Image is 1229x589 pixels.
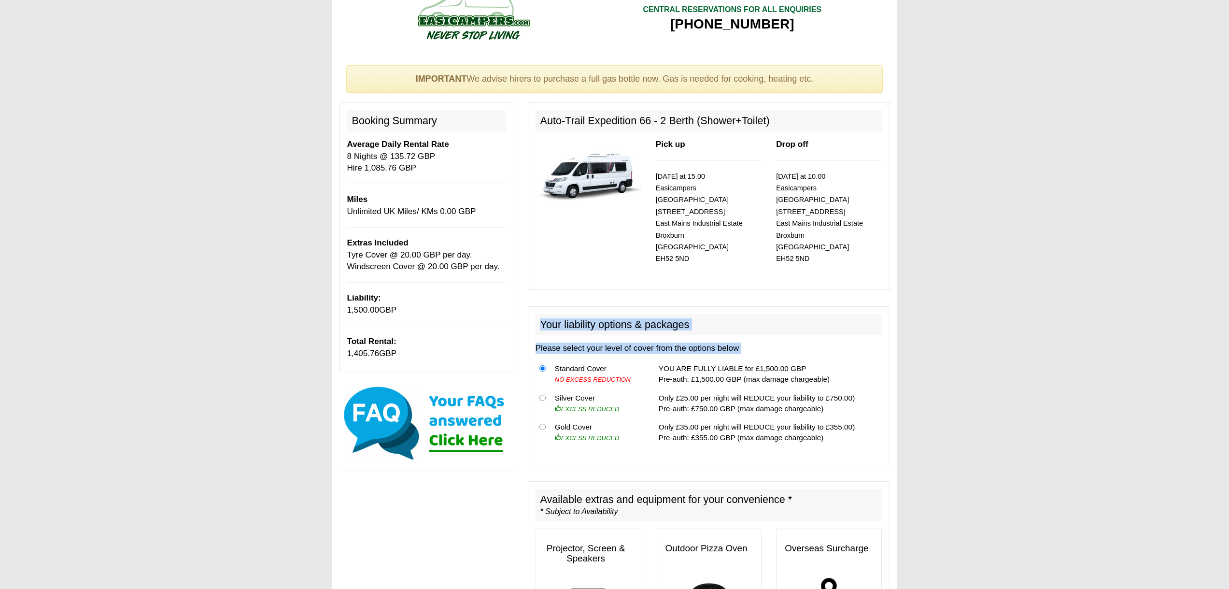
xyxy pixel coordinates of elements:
[551,388,644,418] td: Silver Cover
[655,388,882,418] td: Only £25.00 per night will REDUCE your liability to £750.00) Pre-auth: £750.00 GBP (max damage ch...
[416,74,467,84] strong: IMPORTANT
[347,238,409,247] b: Extras Included
[347,293,381,302] b: Liability:
[777,539,881,559] h3: Overseas Surcharge
[346,65,883,93] div: We advise hirers to purchase a full gas bottle now. Gas is needed for cooking, heating etc.
[643,4,821,15] div: CENTRAL RESERVATIONS FOR ALL ENQUIRIES
[776,172,863,263] small: [DATE] at 10.00 Easicampers [GEOGRAPHIC_DATA] [STREET_ADDRESS] East Mains Industrial Estate Broxb...
[555,376,631,383] i: NO EXCESS REDUCTION
[551,359,644,389] td: Standard Cover
[347,349,380,358] span: 1,405.76
[540,507,618,516] i: * Subject to Availability
[347,194,506,217] p: Unlimited UK Miles/ KMs 0.00 GBP
[536,539,641,569] h3: Projector, Screen & Speakers
[551,418,644,447] td: Gold Cover
[347,195,368,204] b: Miles
[536,314,882,335] h2: Your liability options & packages
[347,139,506,174] p: 8 Nights @ 135.72 GBP Hire 1,085.76 GBP
[656,172,743,263] small: [DATE] at 15.00 Easicampers [GEOGRAPHIC_DATA] [STREET_ADDRESS] East Mains Industrial Estate Broxb...
[536,110,882,131] h2: Auto-Trail Expedition 66 - 2 Berth (Shower+Toilet)
[555,434,620,442] i: EXCESS REDUCED
[347,250,500,271] span: Tyre Cover @ 20.00 GBP per day. Windscreen Cover @ 20.00 GBP per day.
[347,110,506,131] h2: Booking Summary
[347,140,449,149] b: Average Daily Rental Rate
[347,305,380,315] span: 1,500.00
[776,140,808,149] b: Drop off
[655,359,882,389] td: YOU ARE FULLY LIABLE for £1,500.00 GBP Pre-auth: £1,500.00 GBP (max damage chargeable)
[347,292,506,316] p: GBP
[536,139,641,207] img: 339.jpg
[656,539,761,559] h3: Outdoor Pizza Oven
[536,489,882,522] h2: Available extras and equipment for your convenience *
[339,385,513,462] img: Click here for our most common FAQs
[347,336,506,359] p: GBP
[347,337,396,346] b: Total Rental:
[643,15,821,33] div: [PHONE_NUMBER]
[536,343,882,354] p: Please select your level of cover from the options below
[555,405,620,413] i: EXCESS REDUCED
[656,140,685,149] b: Pick up
[655,418,882,447] td: Only £35.00 per night will REDUCE your liability to £355.00) Pre-auth: £355.00 GBP (max damage ch...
